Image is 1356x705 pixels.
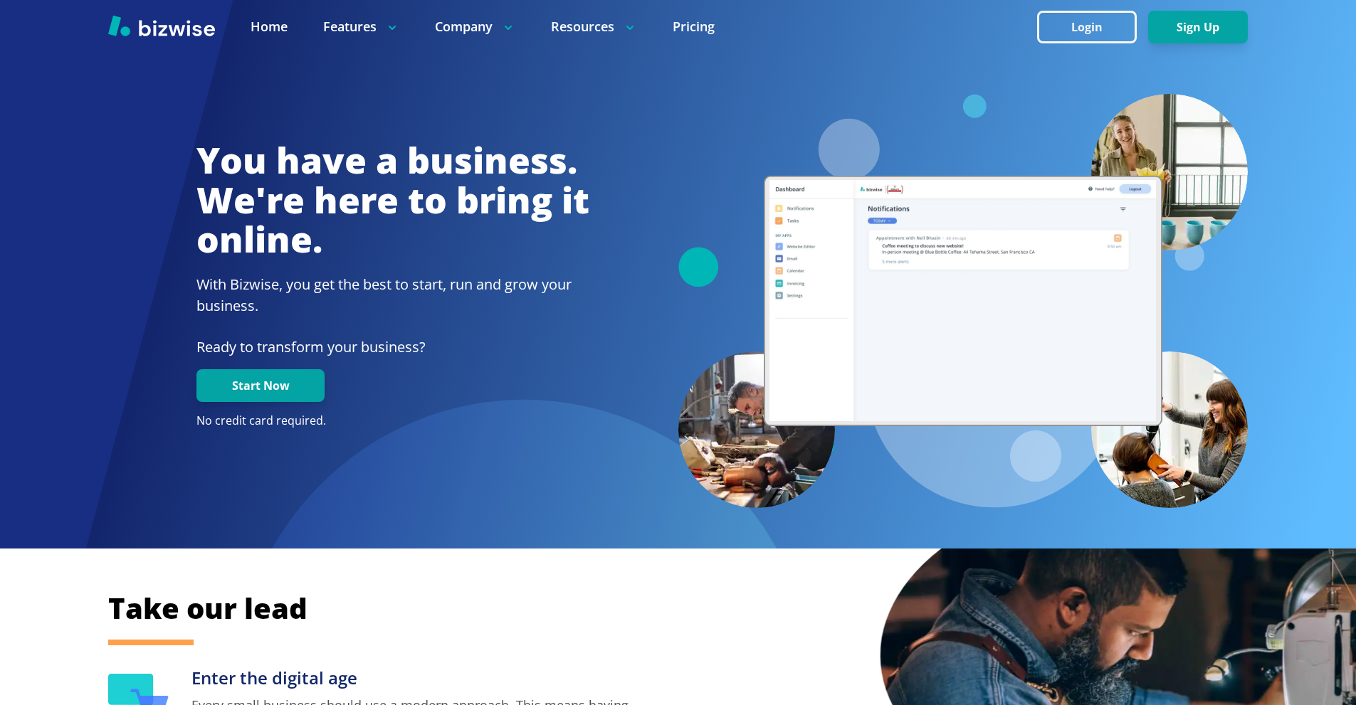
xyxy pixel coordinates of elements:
[1037,11,1137,43] button: Login
[551,18,637,36] p: Resources
[108,589,1176,627] h2: Take our lead
[191,667,642,690] h3: Enter the digital age
[196,413,589,429] p: No credit card required.
[1148,21,1248,34] a: Sign Up
[1148,11,1248,43] button: Sign Up
[196,379,325,393] a: Start Now
[196,336,589,358] p: Ready to transform your business?
[1037,21,1148,34] a: Login
[251,18,288,36] a: Home
[196,141,589,260] h1: You have a business. We're here to bring it online.
[323,18,399,36] p: Features
[196,274,589,317] h2: With Bizwise, you get the best to start, run and grow your business.
[673,18,715,36] a: Pricing
[435,18,515,36] p: Company
[196,369,325,402] button: Start Now
[108,15,215,36] img: Bizwise Logo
